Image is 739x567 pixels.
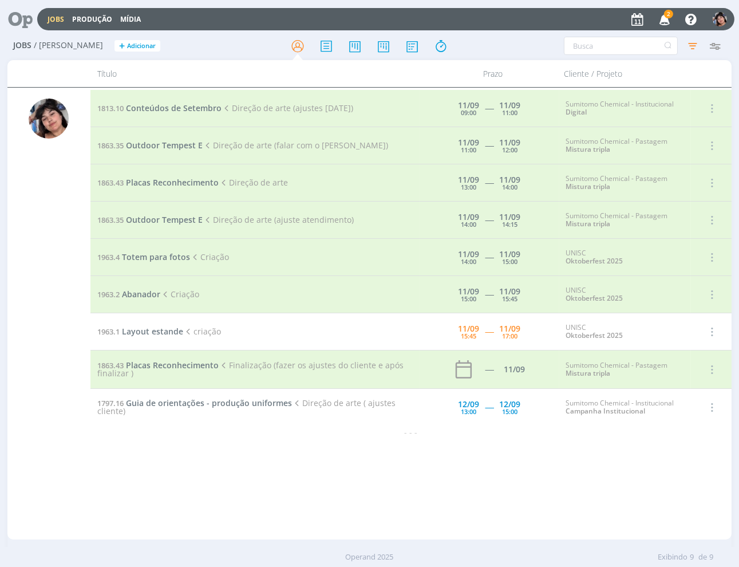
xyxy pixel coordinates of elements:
a: 1863.35Outdoor Tempest E [97,214,203,225]
span: + [119,40,125,52]
span: Direção de arte (ajuste atendimento) [203,214,354,225]
div: 11/09 [499,139,520,147]
div: 15:45 [461,333,476,339]
a: Oktoberfest 2025 [566,293,623,303]
div: 15:00 [502,408,517,415]
div: 12/09 [458,400,479,408]
div: 11/09 [499,288,520,296]
a: Mistura tripla [566,144,611,154]
div: 12/09 [499,400,520,408]
span: 1813.10 [97,103,124,113]
a: 1863.43Placas Reconhecimento [97,360,219,371]
span: 1797.16 [97,398,124,408]
div: 14:15 [502,221,517,227]
span: Abanador [122,289,160,300]
div: 13:00 [461,184,476,190]
span: 2 [664,10,673,18]
span: ----- [485,401,493,412]
div: 11/09 [504,365,525,373]
a: Digital [566,107,587,117]
span: Exibindo [658,552,687,563]
div: 11/09 [499,213,520,221]
div: 11/09 [458,288,479,296]
span: 9 [690,552,694,563]
div: 11/09 [458,139,479,147]
div: 13:00 [461,408,476,415]
span: ----- [485,289,493,300]
div: Sumitomo Chemical - Pastagem [566,137,684,154]
a: 1797.16Guia de orientações - produção uniformes [97,397,292,408]
a: Mídia [120,14,141,24]
div: 11/09 [499,325,520,333]
span: Direção de arte ( ajustes cliente) [97,397,396,416]
a: Mistura tripla [566,219,611,229]
div: 15:45 [502,296,517,302]
div: Sumitomo Chemical - Pastagem [566,175,684,191]
a: 1963.2Abanador [97,289,160,300]
span: Outdoor Tempest E [126,214,203,225]
div: Cliente / Projeto [557,60,689,87]
div: Prazo [429,60,557,87]
span: Finalização (fazer os ajustes do cliente e após finalizar ) [97,360,404,379]
a: Oktoberfest 2025 [566,256,623,266]
div: 14:00 [502,184,517,190]
a: 1863.43Placas Reconhecimento [97,177,219,188]
div: 15:00 [461,296,476,302]
div: 11/09 [458,325,479,333]
span: 1963.2 [97,289,120,300]
div: Sumitomo Chemical - Institucional [566,100,684,117]
span: Direção de arte (falar com o [PERSON_NAME]) [203,140,388,151]
span: Criação [160,289,199,300]
span: criação [183,326,221,337]
span: de [698,552,707,563]
div: Título [90,60,429,87]
span: ----- [485,177,493,188]
input: Busca [564,37,678,55]
span: 1963.1 [97,326,120,337]
div: 11/09 [499,101,520,109]
a: Mistura tripla [566,368,611,378]
img: E [713,12,727,26]
a: Produção [72,14,112,24]
div: 11/09 [458,176,479,184]
button: Jobs [44,15,68,24]
button: 2 [652,9,675,30]
a: 1813.10Conteúdos de Setembro [97,103,222,113]
span: Direção de arte (ajustes [DATE]) [222,103,353,113]
div: 17:00 [502,333,517,339]
div: UNISC [566,324,684,340]
a: Campanha Institucional [566,406,646,416]
div: ----- [485,365,493,373]
div: 11:00 [502,109,517,116]
button: +Adicionar [114,40,160,52]
div: 11/09 [499,176,520,184]
span: 1963.4 [97,252,120,262]
div: Sumitomo Chemical - Pastagem [566,361,684,378]
span: Jobs [13,41,31,50]
div: UNISC [566,286,684,303]
div: 11/09 [499,250,520,258]
div: 11/09 [458,213,479,221]
a: Mistura tripla [566,182,611,191]
span: / [PERSON_NAME] [34,41,103,50]
div: 09:00 [461,109,476,116]
span: 1863.43 [97,178,124,188]
span: ----- [485,103,493,113]
span: Placas Reconhecimento [126,177,219,188]
span: Criação [190,251,229,262]
span: Guia de orientações - produção uniformes [126,397,292,408]
button: E [712,9,728,29]
div: 14:00 [461,258,476,265]
span: Outdoor Tempest E [126,140,203,151]
span: Adicionar [127,42,156,50]
span: 1863.35 [97,140,124,151]
img: E [29,99,69,139]
span: Direção de arte [219,177,288,188]
div: 11/09 [458,250,479,258]
span: 9 [709,552,713,563]
span: ----- [485,214,493,225]
span: 1863.35 [97,215,124,225]
div: - - - [90,426,732,438]
span: ----- [485,140,493,151]
span: Placas Reconhecimento [126,360,219,371]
